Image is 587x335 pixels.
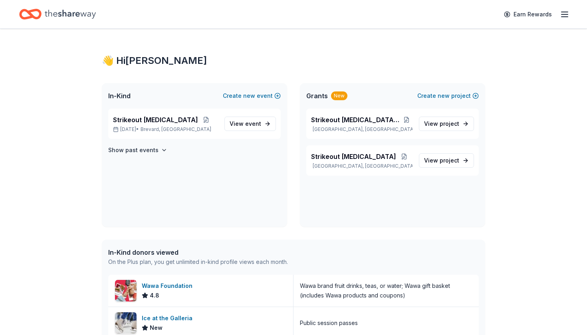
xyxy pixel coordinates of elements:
[311,163,412,169] p: [GEOGRAPHIC_DATA], [GEOGRAPHIC_DATA]
[150,323,163,333] span: New
[113,115,198,125] span: Strikeout [MEDICAL_DATA]
[300,318,358,328] div: Public session passes
[113,126,218,133] p: [DATE] •
[108,145,167,155] button: Show past events
[243,91,255,101] span: new
[438,91,450,101] span: new
[115,280,137,301] img: Image for Wawa Foundation
[311,115,401,125] span: Strikeout [MEDICAL_DATA] fundraiser
[223,91,281,101] button: Createnewevent
[141,126,211,133] span: Brevard, [GEOGRAPHIC_DATA]
[440,120,459,127] span: project
[108,91,131,101] span: In-Kind
[417,91,479,101] button: Createnewproject
[108,257,288,267] div: On the Plus plan, you get unlimited in-kind profile views each month.
[19,5,96,24] a: Home
[142,313,196,323] div: Ice at the Galleria
[499,7,557,22] a: Earn Rewards
[424,156,459,165] span: View
[419,117,474,131] a: View project
[331,91,347,100] div: New
[306,91,328,101] span: Grants
[142,281,196,291] div: Wawa Foundation
[419,153,474,168] a: View project
[150,291,159,300] span: 4.8
[311,152,396,161] span: Strikeout [MEDICAL_DATA]
[102,54,485,67] div: 👋 Hi [PERSON_NAME]
[108,145,159,155] h4: Show past events
[224,117,276,131] a: View event
[300,281,472,300] div: Wawa brand fruit drinks, teas, or water; Wawa gift basket (includes Wawa products and coupons)
[108,248,288,257] div: In-Kind donors viewed
[440,157,459,164] span: project
[245,120,261,127] span: event
[311,126,412,133] p: [GEOGRAPHIC_DATA], [GEOGRAPHIC_DATA]
[424,119,459,129] span: View
[115,312,137,334] img: Image for Ice at the Galleria
[230,119,261,129] span: View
